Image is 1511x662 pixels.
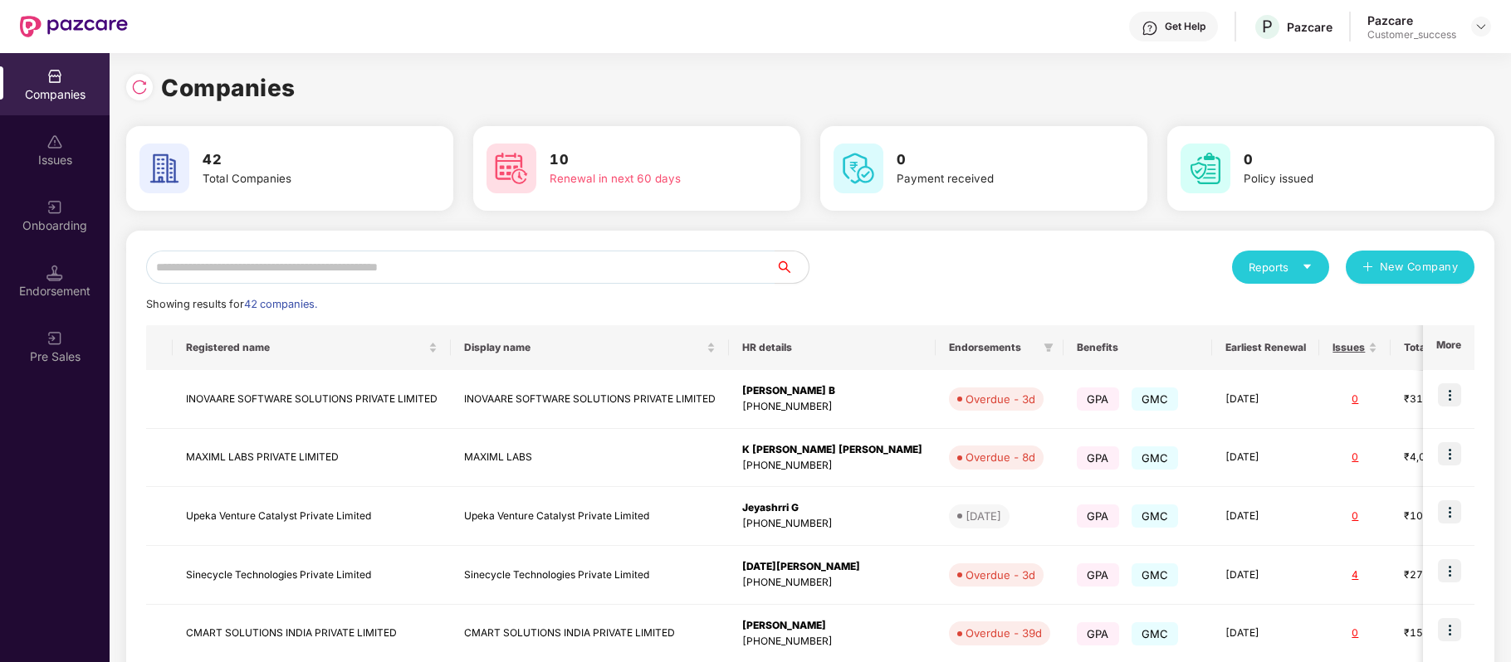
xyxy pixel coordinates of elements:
[742,618,922,634] div: [PERSON_NAME]
[966,449,1035,465] div: Overdue - 8d
[1244,149,1440,171] h3: 0
[1132,446,1179,470] span: GMC
[1333,341,1365,354] span: Issues
[1333,509,1377,524] div: 0
[244,298,317,310] span: 42 companies.
[173,487,451,546] td: Upeka Venture Catalyst Private Limited
[139,144,189,193] img: svg+xml;base64,PHN2ZyB4bWxucz0iaHR0cDovL3d3dy53My5vcmcvMjAwMC9zdmciIHdpZHRoPSI2MCIgaGVpZ2h0PSI2MC...
[1077,504,1119,528] span: GPA
[131,79,148,95] img: svg+xml;base64,PHN2ZyBpZD0iUmVsb2FkLTMyeDMyIiB4bWxucz0iaHR0cDovL3d3dy53My5vcmcvMjAwMC9zdmciIHdpZH...
[464,341,703,354] span: Display name
[966,625,1042,641] div: Overdue - 39d
[775,251,809,284] button: search
[1438,559,1461,582] img: icon
[729,325,936,370] th: HR details
[897,170,1093,187] div: Payment received
[173,546,451,605] td: Sinecycle Technologies Private Limited
[1287,19,1333,35] div: Pazcare
[1333,625,1377,641] div: 0
[1132,563,1179,587] span: GMC
[742,442,922,458] div: K [PERSON_NAME] [PERSON_NAME]
[775,260,809,274] span: search
[949,341,1037,354] span: Endorsements
[1404,625,1487,641] div: ₹15,47,686.82
[46,265,63,281] img: svg+xml;base64,PHN2ZyB3aWR0aD0iMTQuNSIgaGVpZ2h0PSIxNC41IiB2aWV3Qm94PSIwIDAgMTYgMTYiIGZpbGw9Im5vbm...
[46,134,63,150] img: svg+xml;base64,PHN2ZyBpZD0iSXNzdWVzX2Rpc2FibGVkIiB4bWxucz0iaHR0cDovL3d3dy53My5vcmcvMjAwMC9zdmciIH...
[1333,450,1377,465] div: 0
[1262,17,1273,37] span: P
[1302,261,1313,272] span: caret-down
[1333,567,1377,583] div: 4
[1367,28,1456,41] div: Customer_success
[1362,261,1373,275] span: plus
[742,458,922,474] div: [PHONE_NUMBER]
[1380,259,1459,275] span: New Company
[1319,325,1391,370] th: Issues
[966,391,1035,407] div: Overdue - 3d
[451,546,729,605] td: Sinecycle Technologies Private Limited
[46,199,63,216] img: svg+xml;base64,PHN2ZyB3aWR0aD0iMjAiIGhlaWdodD0iMjAiIHZpZXdCb3g9IjAgMCAyMCAyMCIgZmlsbD0ibm9uZSIgeG...
[1391,325,1500,370] th: Total Premium
[1346,251,1474,284] button: plusNew Company
[1077,563,1119,587] span: GPA
[1367,12,1456,28] div: Pazcare
[1423,325,1474,370] th: More
[1077,622,1119,645] span: GPA
[451,370,729,429] td: INOVAARE SOFTWARE SOLUTIONS PRIVATE LIMITED
[1132,387,1179,411] span: GMC
[1064,325,1212,370] th: Benefits
[487,144,536,193] img: svg+xml;base64,PHN2ZyB4bWxucz0iaHR0cDovL3d3dy53My5vcmcvMjAwMC9zdmciIHdpZHRoPSI2MCIgaGVpZ2h0PSI2MC...
[1333,392,1377,407] div: 0
[742,559,922,575] div: [DATE][PERSON_NAME]
[1212,487,1319,546] td: [DATE]
[742,575,922,591] div: [PHONE_NUMBER]
[1249,259,1313,275] div: Reports
[1212,429,1319,488] td: [DATE]
[742,516,922,532] div: [PHONE_NUMBER]
[173,429,451,488] td: MAXIML LABS PRIVATE LIMITED
[46,330,63,347] img: svg+xml;base64,PHN2ZyB3aWR0aD0iMjAiIGhlaWdodD0iMjAiIHZpZXdCb3g9IjAgMCAyMCAyMCIgZmlsbD0ibm9uZSIgeG...
[1132,622,1179,645] span: GMC
[1474,20,1488,33] img: svg+xml;base64,PHN2ZyBpZD0iRHJvcGRvd24tMzJ4MzIiIHhtbG5zPSJodHRwOi8vd3d3LnczLm9yZy8yMDAwL3N2ZyIgd2...
[742,399,922,415] div: [PHONE_NUMBER]
[834,144,883,193] img: svg+xml;base64,PHN2ZyB4bWxucz0iaHR0cDovL3d3dy53My5vcmcvMjAwMC9zdmciIHdpZHRoPSI2MCIgaGVpZ2h0PSI2MC...
[1040,338,1057,358] span: filter
[742,383,922,399] div: [PERSON_NAME] B
[146,298,317,310] span: Showing results for
[203,149,399,171] h3: 42
[1212,370,1319,429] td: [DATE]
[1077,387,1119,411] span: GPA
[1438,383,1461,406] img: icon
[742,634,922,650] div: [PHONE_NUMBER]
[203,170,399,187] div: Total Companies
[1142,20,1158,37] img: svg+xml;base64,PHN2ZyBpZD0iSGVscC0zMngzMiIgeG1sbnM9Imh0dHA6Ly93d3cudzMub3JnLzIwMDAvc3ZnIiB3aWR0aD...
[173,325,451,370] th: Registered name
[1404,392,1487,407] div: ₹31,50,715.64
[1077,446,1119,470] span: GPA
[451,429,729,488] td: MAXIML LABS
[550,170,746,187] div: Renewal in next 60 days
[173,370,451,429] td: INOVAARE SOFTWARE SOLUTIONS PRIVATE LIMITED
[1244,170,1440,187] div: Policy issued
[1212,325,1319,370] th: Earliest Renewal
[1132,504,1179,528] span: GMC
[550,149,746,171] h3: 10
[186,341,425,354] span: Registered name
[1181,144,1230,193] img: svg+xml;base64,PHN2ZyB4bWxucz0iaHR0cDovL3d3dy53My5vcmcvMjAwMC9zdmciIHdpZHRoPSI2MCIgaGVpZ2h0PSI2MC...
[20,16,128,37] img: New Pazcare Logo
[1438,442,1461,465] img: icon
[1438,500,1461,523] img: icon
[451,487,729,546] td: Upeka Venture Catalyst Private Limited
[161,70,296,106] h1: Companies
[742,500,922,516] div: Jeyashrri G
[1404,567,1487,583] div: ₹27,46,657.68
[1212,546,1319,605] td: [DATE]
[1404,509,1487,524] div: ₹10,09,254
[1438,618,1461,641] img: icon
[1404,341,1474,354] span: Total Premium
[451,325,729,370] th: Display name
[1165,20,1205,33] div: Get Help
[966,508,1001,524] div: [DATE]
[966,567,1035,583] div: Overdue - 3d
[1044,343,1054,353] span: filter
